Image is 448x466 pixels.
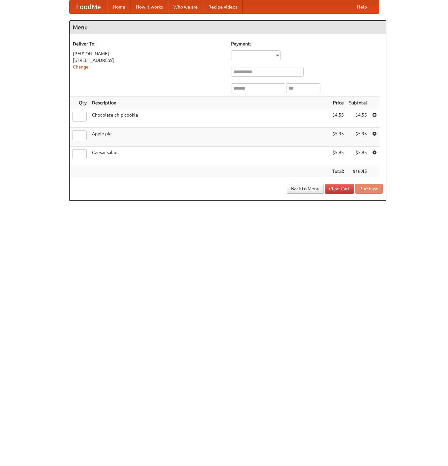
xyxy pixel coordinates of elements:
[73,57,224,64] div: [STREET_ADDRESS]
[287,184,324,194] a: Back to Menu
[355,184,383,194] button: Purchase
[231,41,383,47] h5: Payment:
[89,109,329,128] td: Chocolate chip cookie
[131,0,168,14] a: How it works
[329,147,346,165] td: $5.95
[168,0,203,14] a: Who we are
[203,0,243,14] a: Recipe videos
[89,128,329,147] td: Apple pie
[346,97,370,109] th: Subtotal
[73,64,89,69] a: Change
[346,128,370,147] td: $5.95
[329,109,346,128] td: $4.55
[329,97,346,109] th: Price
[346,165,370,178] th: $16.45
[352,0,372,14] a: Help
[346,109,370,128] td: $4.55
[346,147,370,165] td: $5.95
[70,0,107,14] a: FoodMe
[329,165,346,178] th: Total:
[73,50,224,57] div: [PERSON_NAME]
[70,21,386,34] h4: Menu
[70,97,89,109] th: Qty
[329,128,346,147] td: $5.95
[73,41,224,47] h5: Deliver To:
[89,147,329,165] td: Caesar salad
[89,97,329,109] th: Description
[107,0,131,14] a: Home
[325,184,354,194] a: Clear Cart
